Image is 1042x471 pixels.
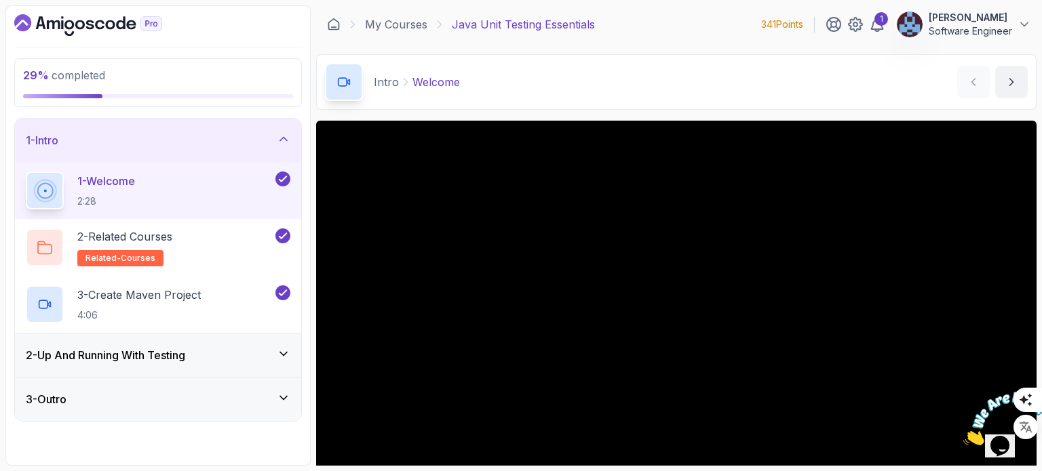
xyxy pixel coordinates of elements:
[929,24,1012,38] p: Software Engineer
[85,253,155,264] span: related-courses
[26,132,58,148] h3: 1 - Intro
[77,173,135,189] p: 1 - Welcome
[874,12,888,26] div: 1
[77,287,201,303] p: 3 - Create Maven Project
[374,74,399,90] p: Intro
[412,74,460,90] p: Welcome
[26,391,66,407] h3: 3 - Outro
[365,16,427,33] a: My Courses
[23,68,105,82] span: completed
[897,12,923,37] img: user profile image
[761,18,803,31] p: 341 Points
[26,171,290,209] button: 1-Welcome2:28
[26,228,290,266] button: 2-Related Coursesrelated-courses
[995,66,1028,98] button: next content
[327,18,341,31] a: Dashboard
[23,68,49,82] span: 29 %
[77,194,135,208] p: 2:28
[958,386,1042,451] iframe: chat widget
[26,347,185,363] h3: 2 - Up And Running With Testing
[14,14,193,36] a: Dashboard
[452,16,595,33] p: Java Unit Testing Essentials
[15,119,301,162] button: 1-Intro
[26,285,290,323] button: 3-Create Maven Project4:06
[896,11,1031,38] button: user profile image[PERSON_NAME]Software Engineer
[77,228,172,245] p: 2 - Related Courses
[5,5,90,59] img: Chat attention grabber
[77,308,201,322] p: 4:06
[929,11,1012,24] p: [PERSON_NAME]
[15,333,301,377] button: 2-Up And Running With Testing
[15,377,301,421] button: 3-Outro
[869,16,885,33] a: 1
[957,66,990,98] button: previous content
